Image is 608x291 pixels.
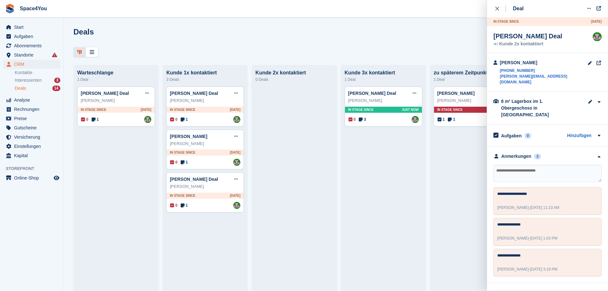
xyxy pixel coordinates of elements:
a: [PHONE_NUMBER] [500,68,588,73]
span: 0 [170,159,177,165]
div: [PERSON_NAME] [81,97,151,104]
div: [PERSON_NAME] [348,97,419,104]
span: In stage since [170,150,195,155]
span: Abonnements [14,41,52,50]
span: [DATE] [230,107,240,112]
span: 1 [181,203,188,208]
span: Standorte [14,50,52,59]
span: CRM [14,60,52,69]
a: menu [3,23,60,32]
div: - [497,205,559,211]
span: In stage since [81,107,106,112]
i: Es sind Fehler bei der Synchronisierung von Smart-Einträgen aufgetreten [52,52,57,57]
span: 1 [438,117,445,122]
div: 1 Deal [345,76,422,83]
span: [PERSON_NAME] [497,236,529,241]
span: 1 [448,117,455,122]
a: [PERSON_NAME] Deal [81,91,129,96]
span: Storefront [6,165,64,172]
a: Interessenten 3 [15,77,60,84]
div: 1 Deal [77,76,155,83]
a: menu [3,60,60,69]
span: [DATE] [141,107,151,112]
span: Kapital [14,151,52,160]
a: Vorschau-Shop [53,174,60,182]
a: Kontakte [15,70,60,76]
span: In stage since [348,107,374,112]
a: menu [3,114,60,123]
div: 3 [54,78,60,83]
div: [PERSON_NAME] [170,97,240,104]
div: 0 Deals [255,76,333,83]
span: 1 [181,159,188,165]
span: In stage since [437,107,463,112]
span: Start [14,23,52,32]
div: Kunde 2x kontaktiert [255,70,333,76]
img: Luca-André Talhoff [593,32,602,41]
a: Speisekarte [3,173,60,182]
div: 3 [534,154,541,159]
a: menu [3,50,60,59]
span: In stage since [170,107,195,112]
a: menu [3,142,60,151]
div: [PERSON_NAME] Deal [493,32,562,40]
a: menu [3,151,60,160]
span: Einstellungen [14,142,52,151]
span: 0 [81,117,88,122]
span: Preise [14,114,52,123]
div: zu späterem Zeitpunkt nochmal kontaktieren [434,70,511,76]
h2: Aufgaben [501,133,522,139]
a: [PERSON_NAME] Deal [170,91,218,96]
div: Kunde 2x kontaktiert [493,42,562,46]
img: Luca-André Talhoff [412,116,419,123]
img: Luca-André Talhoff [144,116,151,123]
a: menu [3,123,60,132]
a: [PERSON_NAME] Deal [348,91,396,96]
a: [PERSON_NAME] Deal [170,177,218,182]
span: 3 [359,117,366,122]
a: Luca-André Talhoff [233,159,240,166]
a: Hinzufügen [567,132,591,140]
a: menu [3,96,60,104]
span: [DATE] [230,193,240,198]
div: [PERSON_NAME] [170,141,240,147]
a: menu [3,133,60,142]
span: Online-Shop [14,173,52,182]
div: 14 [52,86,60,91]
a: Deals 14 [15,85,60,92]
a: menu [3,32,60,41]
span: [DATE] 3:19 PM [530,267,558,272]
span: 0 [349,117,356,122]
span: Versicherung [14,133,52,142]
a: [PERSON_NAME][EMAIL_ADDRESS][DOMAIN_NAME] [500,73,588,85]
div: Kunde 3x kontaktiert [345,70,422,76]
span: In stage since [170,193,195,198]
h1: Deals [73,27,94,36]
span: 1 [92,117,99,122]
div: 8 m² Lagerbox im 1. Obergeschoss in [GEOGRAPHIC_DATA] [501,98,565,118]
a: menu [3,105,60,114]
span: Rechnungen [14,105,52,114]
a: menu [3,41,60,50]
span: 1 [181,117,188,122]
span: Aufgaben [14,32,52,41]
a: [PERSON_NAME] [437,91,475,96]
span: 0 [170,117,177,122]
div: [PERSON_NAME] [437,97,508,104]
img: Luca-André Talhoff [233,202,240,209]
div: 3 Deals [166,76,244,83]
span: Gutscheine [14,123,52,132]
span: Analyse [14,96,52,104]
div: Kunde 1x kontaktiert [166,70,244,76]
span: In stage since [493,19,519,24]
span: [PERSON_NAME] [497,267,529,272]
span: Deals [15,85,26,91]
img: Luca-André Talhoff [233,116,240,123]
span: Interessenten [15,77,42,83]
img: stora-icon-8386f47178a22dfd0bd8f6a31ec36ba5ce8667c1dd55bd0f319d3a0aa187defe.svg [5,4,15,13]
span: [DATE] [591,19,602,24]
